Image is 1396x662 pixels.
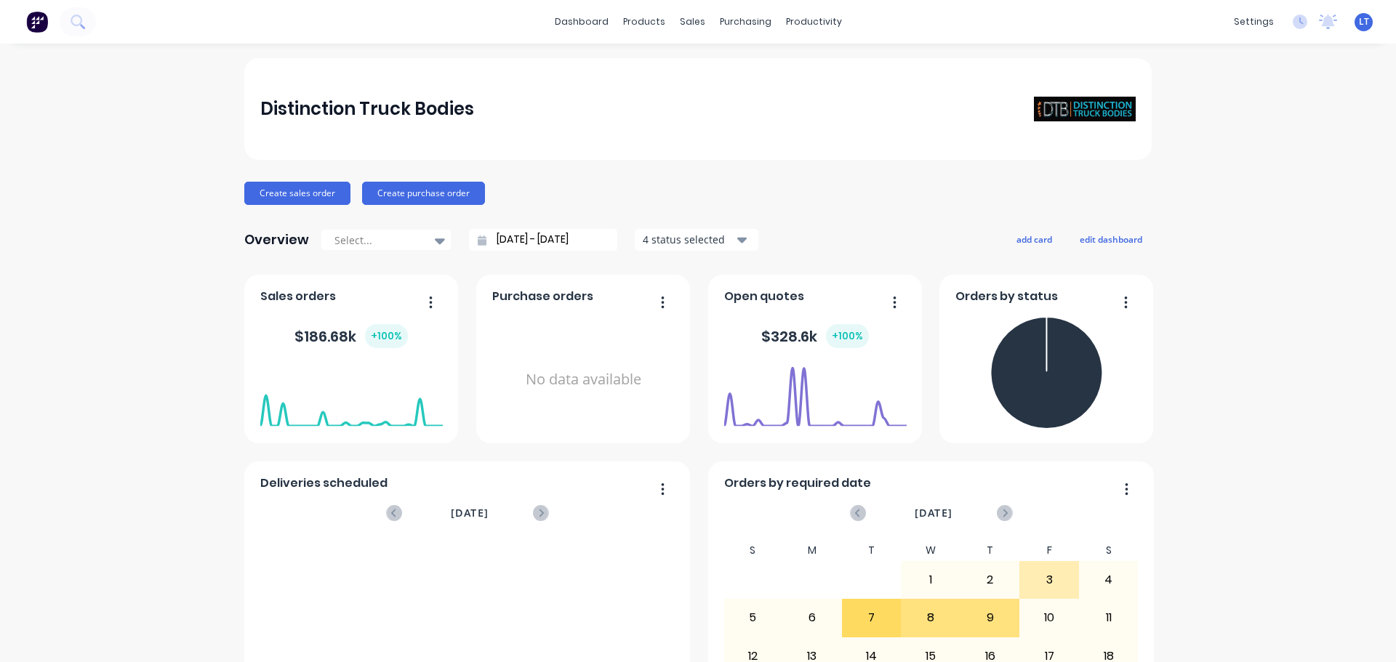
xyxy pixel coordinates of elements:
button: edit dashboard [1070,230,1152,249]
span: [DATE] [915,505,952,521]
img: Distinction Truck Bodies [1034,97,1136,122]
div: 5 [724,600,782,636]
div: 7 [843,600,901,636]
button: 4 status selected [635,229,758,251]
span: Sales orders [260,288,336,305]
button: Create purchase order [362,182,485,205]
div: Overview [244,225,309,254]
div: 10 [1020,600,1078,636]
div: $ 328.6k [761,324,869,348]
span: Orders by required date [724,475,871,492]
div: T [960,540,1020,561]
div: S [723,540,783,561]
span: Open quotes [724,288,804,305]
div: 4 status selected [643,232,734,247]
div: M [782,540,842,561]
button: add card [1007,230,1062,249]
div: 8 [902,600,960,636]
span: LT [1359,15,1369,28]
div: 11 [1080,600,1138,636]
a: dashboard [547,11,616,33]
span: Purchase orders [492,288,593,305]
button: Create sales order [244,182,350,205]
div: W [901,540,960,561]
div: 3 [1020,562,1078,598]
div: 9 [961,600,1019,636]
div: purchasing [713,11,779,33]
div: F [1019,540,1079,561]
div: products [616,11,673,33]
div: T [842,540,902,561]
span: [DATE] [451,505,489,521]
span: Orders by status [955,288,1058,305]
div: 2 [961,562,1019,598]
div: productivity [779,11,849,33]
div: S [1079,540,1139,561]
div: + 100 % [826,324,869,348]
div: 6 [783,600,841,636]
div: sales [673,11,713,33]
div: Distinction Truck Bodies [260,94,474,124]
div: No data available [492,311,675,448]
div: + 100 % [365,324,408,348]
div: 4 [1080,562,1138,598]
img: Factory [26,11,48,33]
div: $ 186.68k [294,324,408,348]
div: settings [1227,11,1281,33]
div: 1 [902,562,960,598]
